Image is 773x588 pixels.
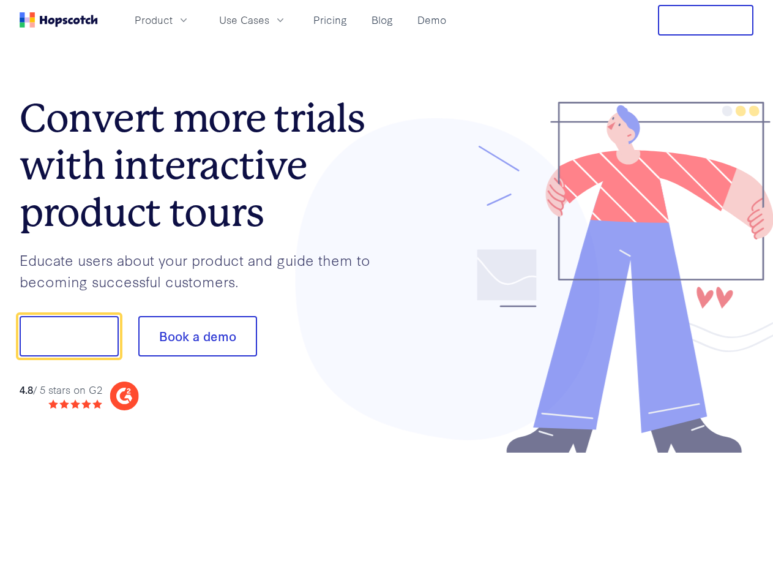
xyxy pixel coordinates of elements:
[219,12,269,28] span: Use Cases
[20,382,102,398] div: / 5 stars on G2
[20,249,387,292] p: Educate users about your product and guide them to becoming successful customers.
[135,12,173,28] span: Product
[658,5,753,36] button: Free Trial
[20,316,119,356] button: Show me!
[20,382,33,396] strong: 4.8
[367,10,398,30] a: Blog
[308,10,352,30] a: Pricing
[138,316,257,356] button: Book a demo
[20,95,387,236] h1: Convert more trials with interactive product tours
[212,10,294,30] button: Use Cases
[127,10,197,30] button: Product
[413,10,451,30] a: Demo
[20,12,98,28] a: Home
